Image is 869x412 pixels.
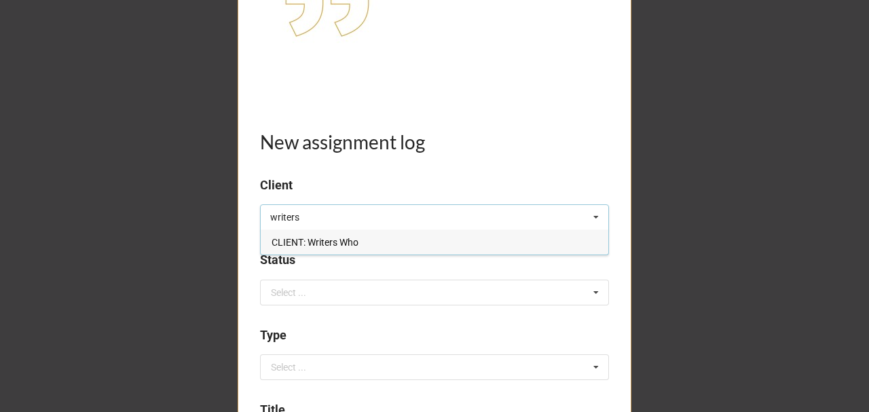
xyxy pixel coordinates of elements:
[260,130,609,154] h1: New assignment log
[260,176,293,195] label: Client
[260,326,286,345] label: Type
[272,237,358,248] span: CLIENT: Writers Who
[260,250,295,269] label: Status
[271,362,306,372] div: Select ...
[271,288,306,297] div: Select ...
